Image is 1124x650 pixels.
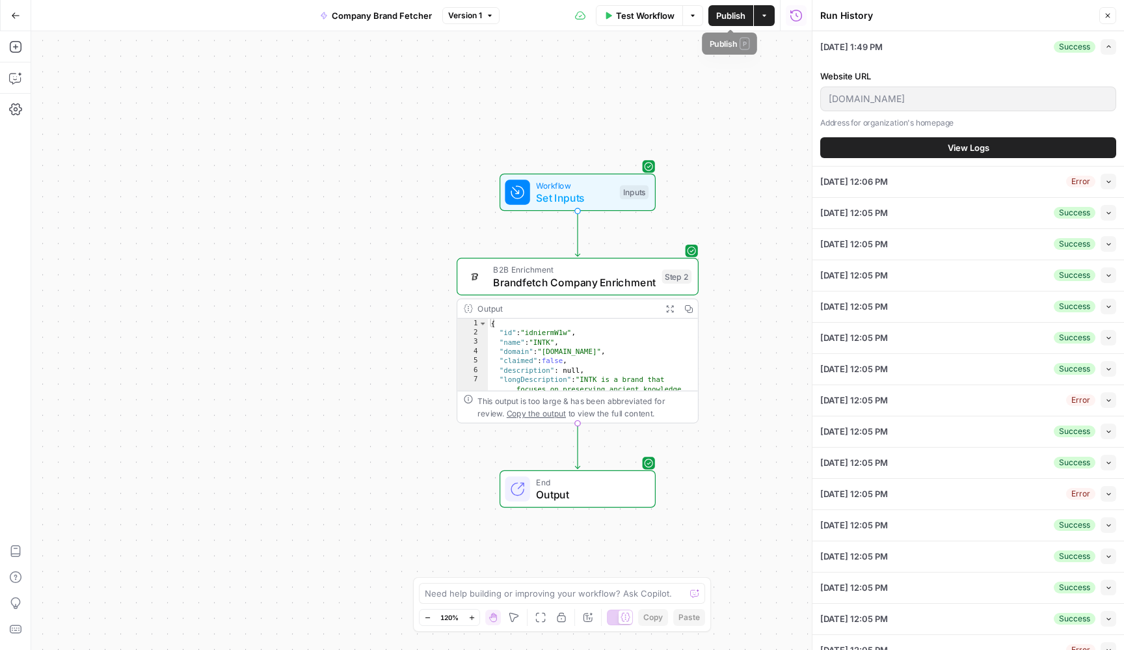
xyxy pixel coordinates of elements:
span: Version 1 [448,10,482,21]
div: Success [1054,363,1095,375]
span: Copy [643,612,663,623]
div: Success [1054,582,1095,593]
div: 4 [457,347,488,356]
div: Success [1054,269,1095,281]
div: Success [1054,457,1095,468]
span: Brandfetch Company Enrichment [493,275,656,290]
span: [DATE] 1:49 PM [820,40,883,53]
span: [DATE] 12:05 PM [820,487,888,500]
span: 120% [440,612,459,623]
span: [DATE] 12:05 PM [820,237,888,251]
span: Test Workflow [616,9,675,22]
button: Copy [638,609,668,626]
g: Edge from start to step_2 [575,211,580,256]
div: Success [1054,550,1095,562]
div: Success [1054,332,1095,344]
button: Paste [673,609,705,626]
span: [DATE] 12:05 PM [820,581,888,594]
span: Publish [716,9,745,22]
div: EndOutput [457,470,699,508]
span: [DATE] 12:05 PM [820,456,888,469]
div: B2B EnrichmentBrandfetch Company EnrichmentStep 2Output{ "id":"idniermW1w", "name":"INTK", "domai... [457,258,699,423]
div: This output is too large & has been abbreviated for review. to view the full content. [477,394,691,419]
span: [DATE] 12:05 PM [820,394,888,407]
span: [DATE] 12:05 PM [820,550,888,563]
div: Error [1066,176,1095,187]
span: [DATE] 12:05 PM [820,519,888,532]
img: d2drbpdw36vhgieguaa2mb4tee3c [467,269,483,284]
span: Company Brand Fetcher [332,9,432,22]
div: Success [1054,238,1095,250]
span: [DATE] 12:05 PM [820,206,888,219]
span: Toggle code folding, rows 1 through 8 [479,319,487,328]
div: Success [1054,613,1095,625]
span: Copy the output [507,409,566,418]
button: Publish [708,5,753,26]
div: WorkflowSet InputsInputs [457,174,699,211]
p: Address for organization's homepage [820,116,1116,129]
span: Set Inputs [536,190,613,206]
span: [DATE] 12:05 PM [820,612,888,625]
span: [DATE] 12:05 PM [820,331,888,344]
div: Success [1054,207,1095,219]
button: Test Workflow [596,5,683,26]
div: 1 [457,319,488,328]
label: Website URL [820,70,1116,83]
button: Company Brand Fetcher [312,5,440,26]
button: View Logs [820,137,1116,158]
span: Paste [678,612,700,623]
div: Success [1054,301,1095,312]
div: Success [1054,426,1095,437]
div: Success [1054,41,1095,53]
span: [DATE] 12:05 PM [820,362,888,375]
div: Error [1066,488,1095,500]
span: Workflow [536,179,613,191]
div: Step 2 [662,269,692,284]
span: [DATE] 12:05 PM [820,425,888,438]
div: 2 [457,328,488,337]
span: End [536,476,642,488]
g: Edge from step_2 to end [575,424,580,469]
div: Output [477,303,656,315]
span: [DATE] 12:06 PM [820,175,888,188]
div: 6 [457,366,488,375]
span: View Logs [948,141,989,154]
div: 3 [457,338,488,347]
div: Error [1066,394,1095,406]
div: 5 [457,357,488,366]
span: [DATE] 12:05 PM [820,300,888,313]
div: Inputs [620,185,649,200]
span: B2B Enrichment [493,264,656,276]
span: Output [536,487,642,502]
span: [DATE] 12:05 PM [820,269,888,282]
button: Version 1 [442,7,500,24]
input: www.endaoment.org [829,92,1108,105]
div: Success [1054,519,1095,531]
